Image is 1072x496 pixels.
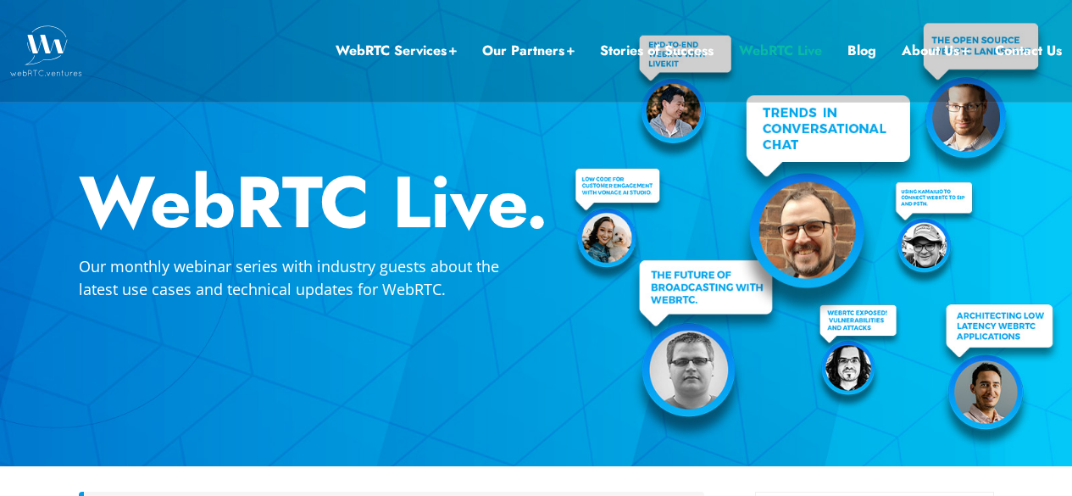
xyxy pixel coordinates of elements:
[79,166,994,238] h2: WebRTC Live.
[10,25,82,76] img: WebRTC.ventures
[600,40,714,62] a: Stories of Success
[482,40,575,62] a: Our Partners
[336,40,457,62] a: WebRTC Services
[847,40,876,62] a: Blog
[79,255,536,301] p: Our monthly webinar series with industry guests about the latest use cases and technical updates ...
[902,40,969,62] a: About Us
[995,40,1062,62] a: Contact Us
[739,40,822,62] a: WebRTC Live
